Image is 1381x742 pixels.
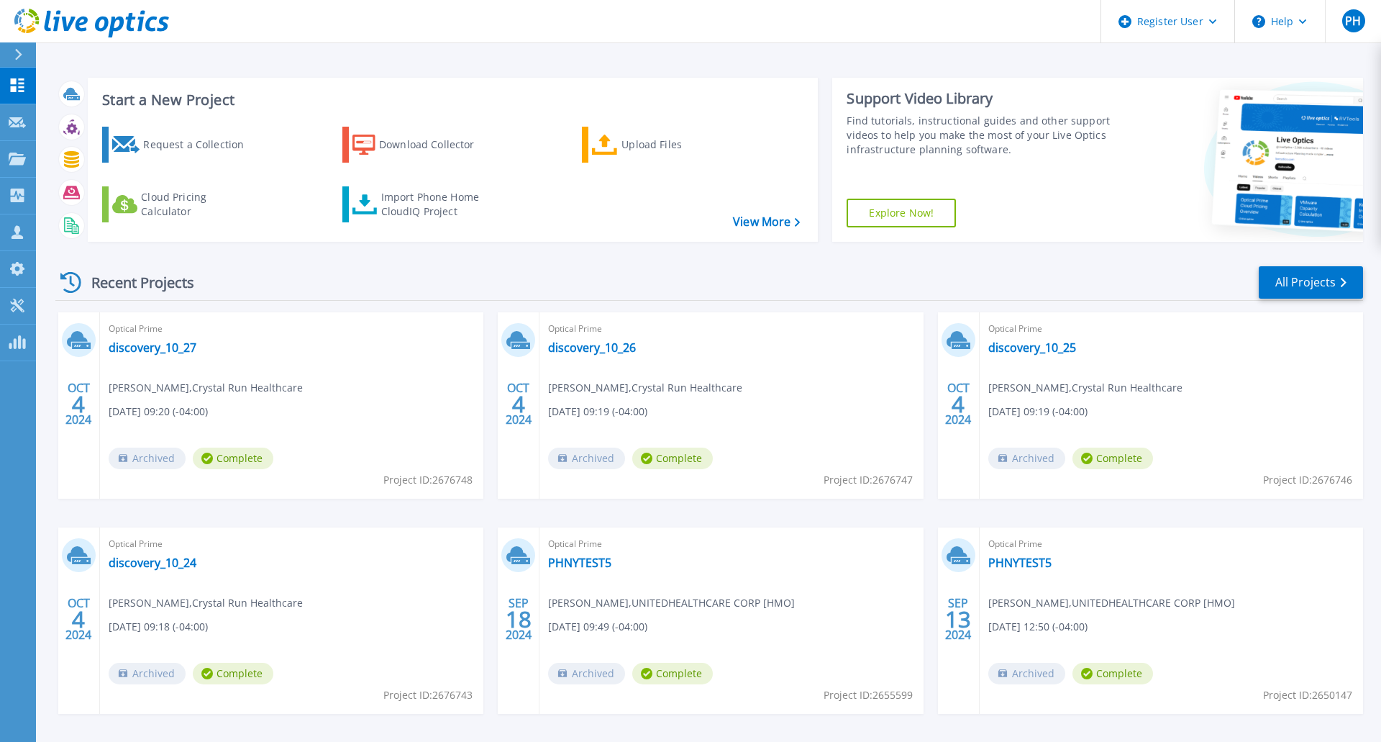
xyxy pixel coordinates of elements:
[548,340,636,355] a: discovery_10_26
[143,130,258,159] div: Request a Collection
[109,595,303,611] span: [PERSON_NAME] , Crystal Run Healthcare
[548,619,647,635] span: [DATE] 09:49 (-04:00)
[548,380,742,396] span: [PERSON_NAME] , Crystal Run Healthcare
[102,92,800,108] h3: Start a New Project
[342,127,503,163] a: Download Collector
[988,448,1065,469] span: Archived
[988,595,1235,611] span: [PERSON_NAME] , UNITEDHEALTHCARE CORP [HMO]
[505,593,532,646] div: SEP 2024
[733,215,800,229] a: View More
[988,404,1088,420] span: [DATE] 09:19 (-04:00)
[1345,15,1361,27] span: PH
[109,619,208,635] span: [DATE] 09:18 (-04:00)
[944,378,972,430] div: OCT 2024
[109,321,475,337] span: Optical Prime
[847,199,956,227] a: Explore Now!
[548,556,611,570] a: PHNYTEST5
[109,404,208,420] span: [DATE] 09:20 (-04:00)
[824,687,913,703] span: Project ID: 2655599
[109,663,186,684] span: Archived
[548,321,914,337] span: Optical Prime
[988,663,1065,684] span: Archived
[988,321,1354,337] span: Optical Prime
[505,378,532,430] div: OCT 2024
[952,398,965,410] span: 4
[109,340,196,355] a: discovery_10_27
[109,536,475,552] span: Optical Prime
[1259,266,1363,299] a: All Projects
[1072,663,1153,684] span: Complete
[632,448,713,469] span: Complete
[141,190,256,219] div: Cloud Pricing Calculator
[824,472,913,488] span: Project ID: 2676747
[548,536,914,552] span: Optical Prime
[1072,448,1153,469] span: Complete
[109,556,196,570] a: discovery_10_24
[1263,687,1352,703] span: Project ID: 2650147
[945,613,971,625] span: 13
[65,593,92,646] div: OCT 2024
[847,114,1117,157] div: Find tutorials, instructional guides and other support videos to help you make the most of your L...
[847,89,1117,108] div: Support Video Library
[109,380,303,396] span: [PERSON_NAME] , Crystal Run Healthcare
[988,380,1182,396] span: [PERSON_NAME] , Crystal Run Healthcare
[109,448,186,469] span: Archived
[1263,472,1352,488] span: Project ID: 2676746
[72,398,85,410] span: 4
[548,448,625,469] span: Archived
[548,595,795,611] span: [PERSON_NAME] , UNITEDHEALTHCARE CORP [HMO]
[381,190,493,219] div: Import Phone Home CloudIQ Project
[102,127,263,163] a: Request a Collection
[72,613,85,625] span: 4
[65,378,92,430] div: OCT 2024
[55,265,214,300] div: Recent Projects
[988,536,1354,552] span: Optical Prime
[988,556,1052,570] a: PHNYTEST5
[383,687,473,703] span: Project ID: 2676743
[621,130,737,159] div: Upload Files
[383,472,473,488] span: Project ID: 2676748
[512,398,525,410] span: 4
[193,663,273,684] span: Complete
[988,340,1076,355] a: discovery_10_25
[102,186,263,222] a: Cloud Pricing Calculator
[988,619,1088,635] span: [DATE] 12:50 (-04:00)
[582,127,742,163] a: Upload Files
[548,404,647,420] span: [DATE] 09:19 (-04:00)
[379,130,494,159] div: Download Collector
[193,448,273,469] span: Complete
[944,593,972,646] div: SEP 2024
[548,663,625,684] span: Archived
[506,613,532,625] span: 18
[632,663,713,684] span: Complete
